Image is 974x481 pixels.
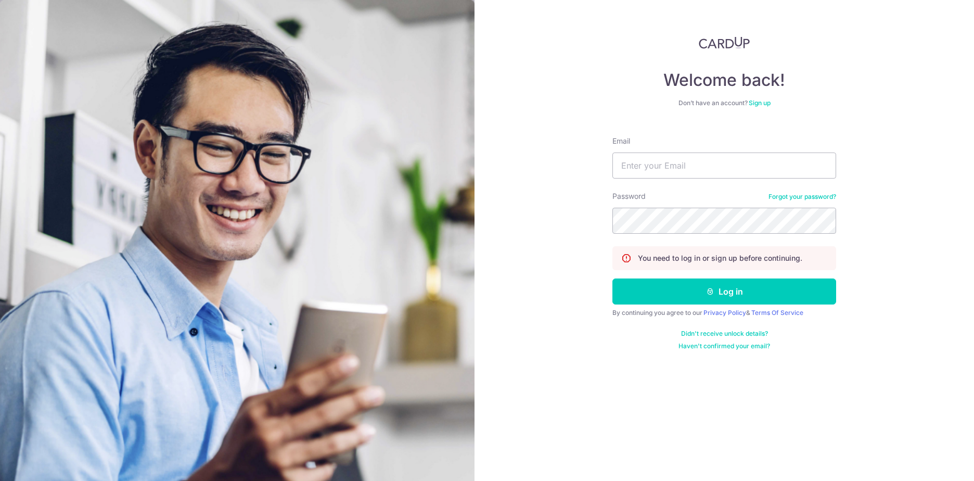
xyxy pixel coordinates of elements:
a: Privacy Policy [703,309,746,317]
img: CardUp Logo [699,36,750,49]
a: Haven't confirmed your email? [678,342,770,350]
button: Log in [612,279,836,305]
input: Enter your Email [612,153,836,179]
a: Didn't receive unlock details? [681,330,768,338]
label: Password [612,191,646,201]
a: Forgot your password? [768,193,836,201]
div: By continuing you agree to our & [612,309,836,317]
h4: Welcome back! [612,70,836,91]
a: Terms Of Service [751,309,803,317]
div: Don’t have an account? [612,99,836,107]
label: Email [612,136,630,146]
a: Sign up [749,99,771,107]
p: You need to log in or sign up before continuing. [638,253,802,263]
